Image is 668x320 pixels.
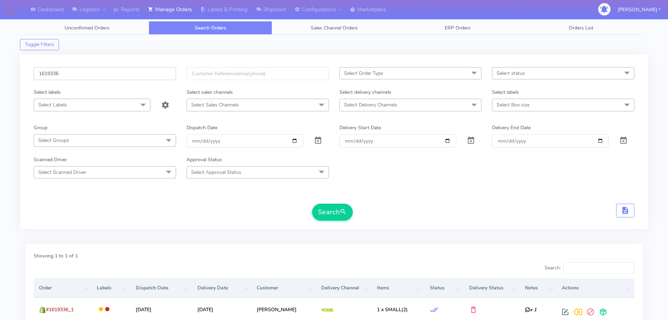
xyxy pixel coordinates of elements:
label: Delivery End Date [492,124,531,131]
span: Select Box size [497,102,529,108]
label: Delivery Start Date [339,124,381,131]
th: Actions: activate to sort column ascending [556,279,634,298]
span: Select Scanned Driver [38,169,86,176]
span: Select Labels [38,102,67,108]
img: shopify.png [39,306,46,313]
th: Order: activate to sort column ascending [34,279,92,298]
input: Search: [563,262,634,274]
span: Select Groups [38,137,69,144]
th: Delivery Channel: activate to sort column ascending [316,279,372,298]
span: Select Sales Channels [191,102,239,108]
label: Select labels [34,89,61,96]
span: 1 x SMALL [377,306,402,313]
th: Notes: activate to sort column ascending [520,279,556,298]
label: Select labels [492,89,519,96]
span: Select Approval Status [191,169,241,176]
button: Search [312,204,353,221]
th: Status: activate to sort column ascending [425,279,464,298]
button: Toggle Filters [20,39,59,50]
span: #1619336_1 [46,306,74,313]
th: Items: activate to sort column ascending [372,279,425,298]
label: Select sales channels [187,89,233,96]
span: Select Delivery Channels [344,102,397,108]
span: Search Orders [195,25,226,31]
th: Delivery Status: activate to sort column ascending [464,279,520,298]
span: Unconfirmed Orders [65,25,109,31]
label: Scanned Driver [34,156,67,163]
span: (2) [377,306,408,313]
input: Order Id [34,67,176,80]
label: Group [34,124,47,131]
label: Showing 1 to 1 of 1 [34,252,78,260]
label: Search: [545,262,634,274]
span: Select status [497,70,525,77]
ul: Tabs [25,21,643,35]
input: Customer Reference(email,phone) [187,67,329,80]
button: [PERSON_NAME] [613,2,666,17]
label: Approval Status [187,156,222,163]
span: Orders List [569,25,593,31]
span: Sales Channel Orders [311,25,358,31]
i: x 1 [525,306,537,313]
th: Dispatch Date: activate to sort column ascending [130,279,192,298]
label: Dispatch Date [187,124,217,131]
th: Delivery Date: activate to sort column ascending [192,279,251,298]
th: Customer: activate to sort column ascending [251,279,316,298]
span: ERP Orders [445,25,471,31]
label: Select delivery channels [339,89,391,96]
img: Yodel [321,308,333,312]
th: Labels: activate to sort column ascending [92,279,130,298]
span: Select Order Type [344,70,383,77]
